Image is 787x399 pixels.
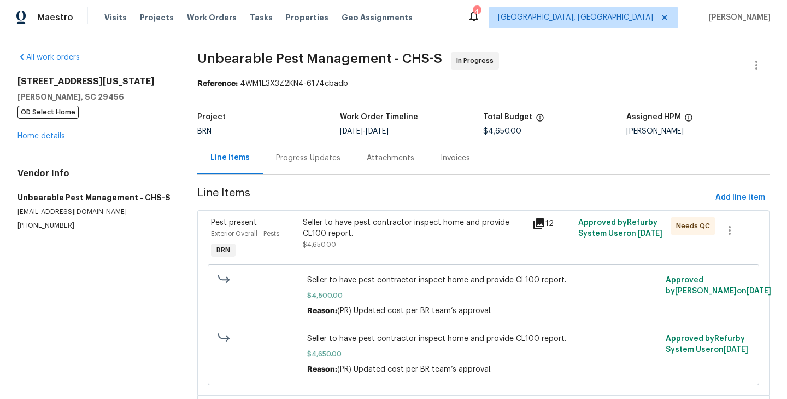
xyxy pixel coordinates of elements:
[37,12,73,23] span: Maestro
[307,349,659,360] span: $4,650.00
[307,290,659,301] span: $4,500.00
[578,219,662,238] span: Approved by Refurby System User on
[197,188,711,208] span: Line Items
[337,366,492,373] span: (PR) Updated cost per BR team’s approval.
[724,346,748,354] span: [DATE]
[197,113,226,121] h5: Project
[286,12,328,23] span: Properties
[212,245,234,256] span: BRN
[17,76,171,87] h2: [STREET_ADDRESS][US_STATE]
[197,78,770,89] div: 4WM1E3X3Z2KN4-6174cbadb
[340,128,363,135] span: [DATE]
[536,113,544,128] span: The total cost of line items that have been proposed by Opendoor. This sum includes line items th...
[276,153,340,164] div: Progress Updates
[715,191,765,205] span: Add line item
[187,12,237,23] span: Work Orders
[342,12,413,23] span: Geo Assignments
[211,219,257,227] span: Pest present
[684,113,693,128] span: The hpm assigned to this work order.
[17,168,171,179] h4: Vendor Info
[676,221,714,232] span: Needs QC
[17,106,79,119] span: OD Select Home
[211,230,279,237] span: Exterior Overall - Pests
[140,12,174,23] span: Projects
[250,14,273,21] span: Tasks
[532,217,572,230] div: 12
[456,55,498,66] span: In Progress
[366,128,389,135] span: [DATE]
[307,275,659,286] span: Seller to have pest contractor inspect home and provide CL100 report.
[483,113,532,121] h5: Total Budget
[17,221,171,230] p: [PHONE_NUMBER]
[197,128,212,135] span: BRN
[17,207,171,217] p: [EMAIL_ADDRESS][DOMAIN_NAME]
[747,287,771,295] span: [DATE]
[626,128,770,135] div: [PERSON_NAME]
[303,241,336,248] span: $4,650.00
[340,113,418,121] h5: Work Order Timeline
[340,128,389,135] span: -
[638,230,662,238] span: [DATE]
[17,91,171,102] h5: [PERSON_NAME], SC 29456
[17,54,80,61] a: All work orders
[483,128,521,135] span: $4,650.00
[197,52,442,65] span: Unbearable Pest Management - CHS-S
[666,335,748,354] span: Approved by Refurby System User on
[337,307,492,315] span: (PR) Updated cost per BR team’s approval.
[17,192,171,203] h5: Unbearable Pest Management - CHS-S
[307,333,659,344] span: Seller to have pest contractor inspect home and provide CL100 report.
[303,217,526,239] div: Seller to have pest contractor inspect home and provide CL100 report.
[711,188,770,208] button: Add line item
[307,366,337,373] span: Reason:
[197,80,238,88] b: Reference:
[367,153,414,164] div: Attachments
[473,7,480,18] div: 4
[666,276,771,295] span: Approved by [PERSON_NAME] on
[498,12,653,23] span: [GEOGRAPHIC_DATA], [GEOGRAPHIC_DATA]
[704,12,771,23] span: [PERSON_NAME]
[210,152,250,163] div: Line Items
[441,153,470,164] div: Invoices
[17,132,65,140] a: Home details
[626,113,681,121] h5: Assigned HPM
[307,307,337,315] span: Reason:
[104,12,127,23] span: Visits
